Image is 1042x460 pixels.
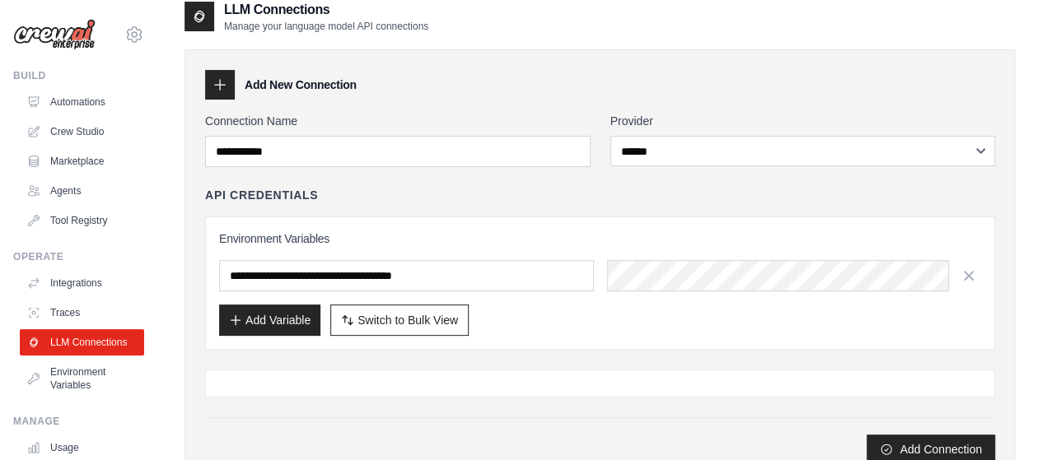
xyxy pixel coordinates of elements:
[20,207,144,234] a: Tool Registry
[245,77,357,93] h3: Add New Connection
[20,270,144,296] a: Integrations
[20,89,144,115] a: Automations
[20,359,144,398] a: Environment Variables
[20,329,144,355] a: LLM Connections
[205,187,318,203] h4: API Credentials
[20,118,144,145] a: Crew Studio
[357,312,458,328] span: Switch to Bulk View
[224,20,428,33] p: Manage your language model API connections
[13,415,144,428] div: Manage
[610,113,996,129] label: Provider
[20,178,144,204] a: Agents
[219,230,981,247] h3: Environment Variables
[13,250,144,263] div: Operate
[330,304,469,336] button: Switch to Bulk View
[219,304,320,336] button: Add Variable
[13,19,96,50] img: Logo
[20,148,144,174] a: Marketplace
[13,69,144,82] div: Build
[20,300,144,326] a: Traces
[205,113,591,129] label: Connection Name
